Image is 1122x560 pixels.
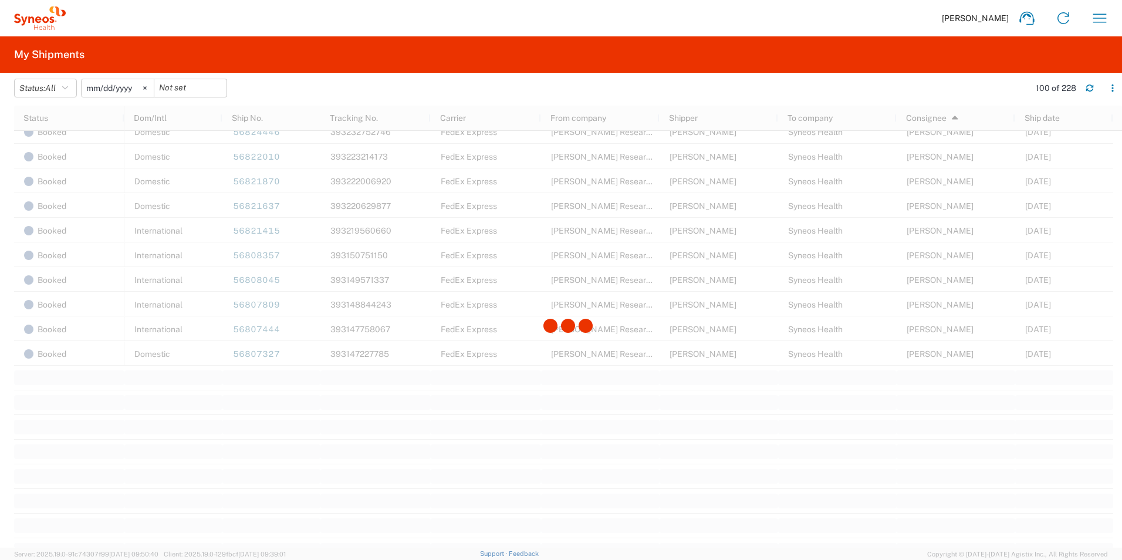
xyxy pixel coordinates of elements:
[14,79,77,97] button: Status:All
[109,551,158,558] span: [DATE] 09:50:40
[509,550,539,557] a: Feedback
[480,550,509,557] a: Support
[942,13,1009,23] span: [PERSON_NAME]
[238,551,286,558] span: [DATE] 09:39:01
[154,79,227,97] input: Not set
[1036,83,1076,93] div: 100 of 228
[927,549,1108,559] span: Copyright © [DATE]-[DATE] Agistix Inc., All Rights Reserved
[14,48,85,62] h2: My Shipments
[14,551,158,558] span: Server: 2025.19.0-91c74307f99
[164,551,286,558] span: Client: 2025.19.0-129fbcf
[82,79,154,97] input: Not set
[45,83,56,93] span: All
